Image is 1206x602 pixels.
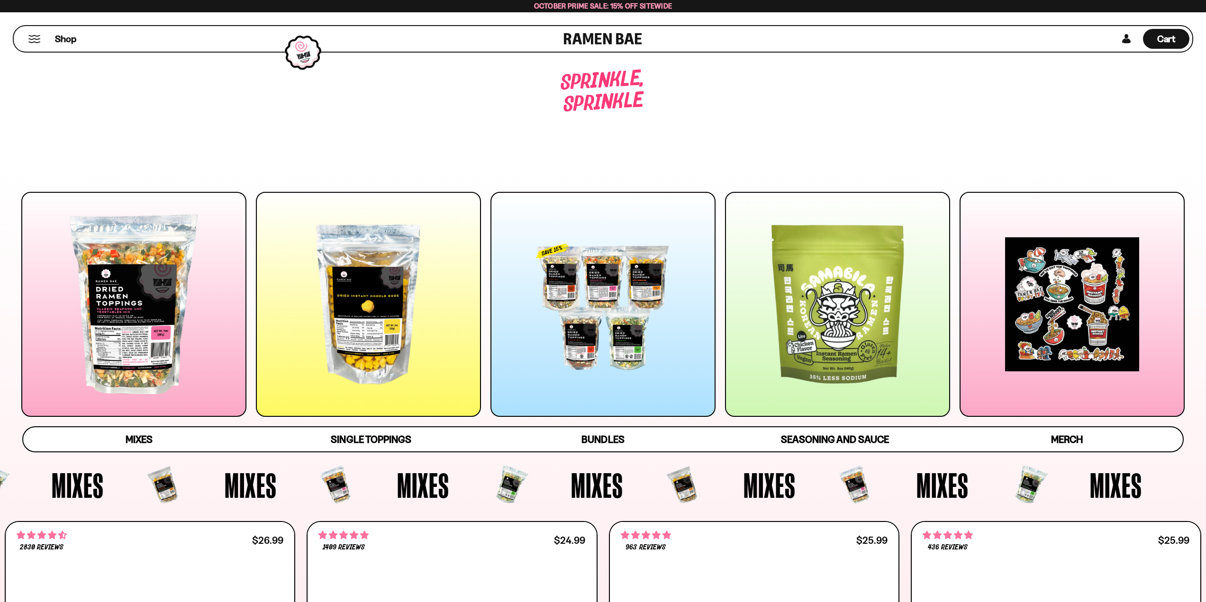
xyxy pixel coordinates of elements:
button: Mobile Menu Trigger [28,35,41,43]
span: Bundles [581,433,624,445]
span: 963 reviews [626,544,665,551]
div: $26.99 [252,536,283,545]
span: Cart [1157,33,1176,45]
span: Mixes [744,467,796,503]
span: 436 reviews [928,544,968,551]
span: 4.76 stars [318,529,369,541]
span: 4.76 stars [923,529,973,541]
a: Shop [55,29,76,49]
span: Mixes [225,467,277,503]
span: Shop [55,33,76,45]
span: October Prime Sale: 15% off Sitewide [534,1,672,10]
a: Single Toppings [255,427,487,451]
a: Mixes [23,427,255,451]
span: Merch [1051,433,1083,445]
a: Merch [951,427,1183,451]
a: Bundles [487,427,719,451]
div: $25.99 [1158,536,1189,545]
div: $24.99 [554,536,585,545]
span: Mixes [1090,467,1142,503]
div: $25.99 [856,536,888,545]
span: 1409 reviews [323,544,365,551]
span: Seasoning and Sauce [781,433,889,445]
span: Mixes [397,467,449,503]
span: Mixes [52,467,104,503]
span: 2830 reviews [20,544,63,551]
span: Mixes [126,433,153,445]
a: Seasoning and Sauce [719,427,951,451]
span: 4.68 stars [17,529,67,541]
span: Mixes [571,467,623,503]
span: Single Toppings [331,433,411,445]
div: Cart [1143,26,1189,52]
span: 4.75 stars [621,529,671,541]
span: Mixes [916,467,969,503]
